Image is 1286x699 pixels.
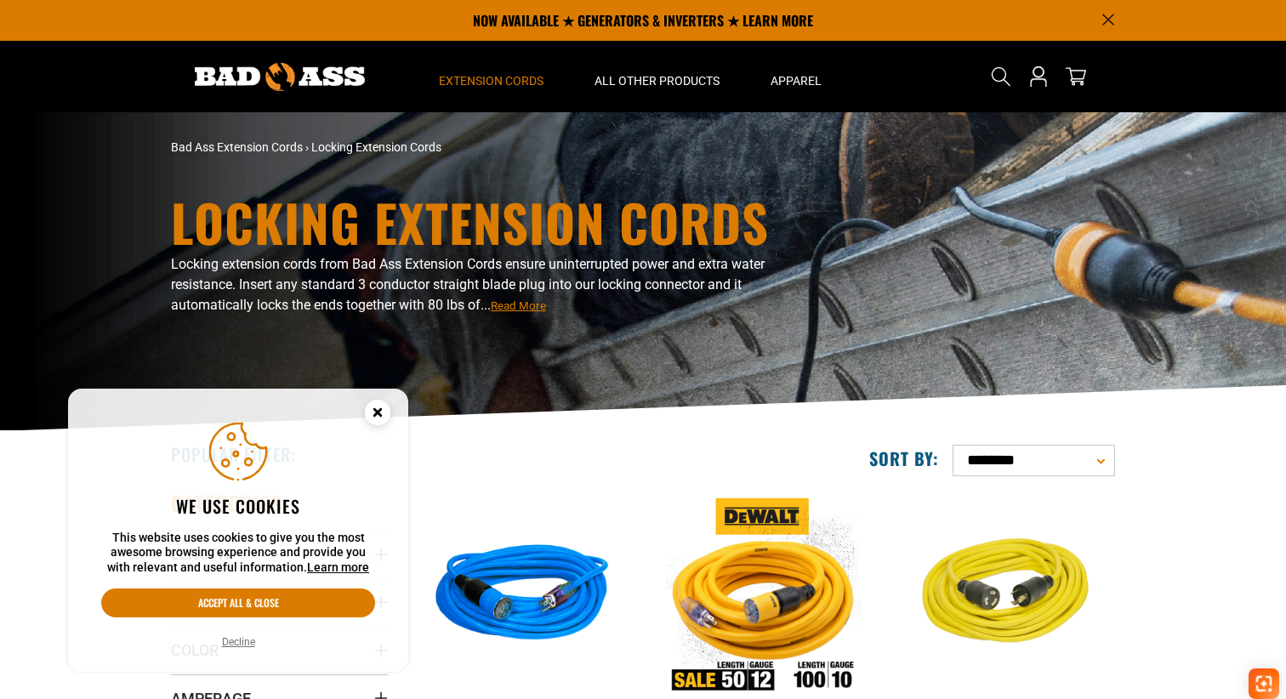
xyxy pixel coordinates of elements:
span: Locking Extension Cords [311,140,441,154]
summary: Search [987,63,1015,90]
nav: breadcrumbs [171,139,792,156]
span: Extension Cords [439,73,543,88]
h1: Locking Extension Cords [171,196,792,247]
a: Learn more [307,560,369,574]
summary: Extension Cords [413,41,569,112]
h2: We use cookies [101,495,375,517]
img: yellow [899,498,1113,694]
span: Read More [491,299,546,312]
span: › [305,140,309,154]
button: Decline [217,634,260,651]
span: Apparel [771,73,822,88]
summary: All Other Products [569,41,745,112]
span: All Other Products [595,73,720,88]
p: This website uses cookies to give you the most awesome browsing experience and provide you with r... [101,531,375,576]
img: blue [415,498,629,694]
a: Bad Ass Extension Cords [171,140,303,154]
span: Locking extension cords from Bad Ass Extension Cords ensure uninterrupted power and extra water r... [171,256,765,313]
button: Accept all & close [101,588,375,617]
aside: Cookie Consent [68,389,408,673]
summary: Apparel [745,41,847,112]
label: Sort by: [869,447,939,469]
img: DEWALT 50-100 foot Lighted Click-to-Lock CGM Extension Cord 15A SJTW [657,498,871,694]
img: Bad Ass Extension Cords [195,63,365,91]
